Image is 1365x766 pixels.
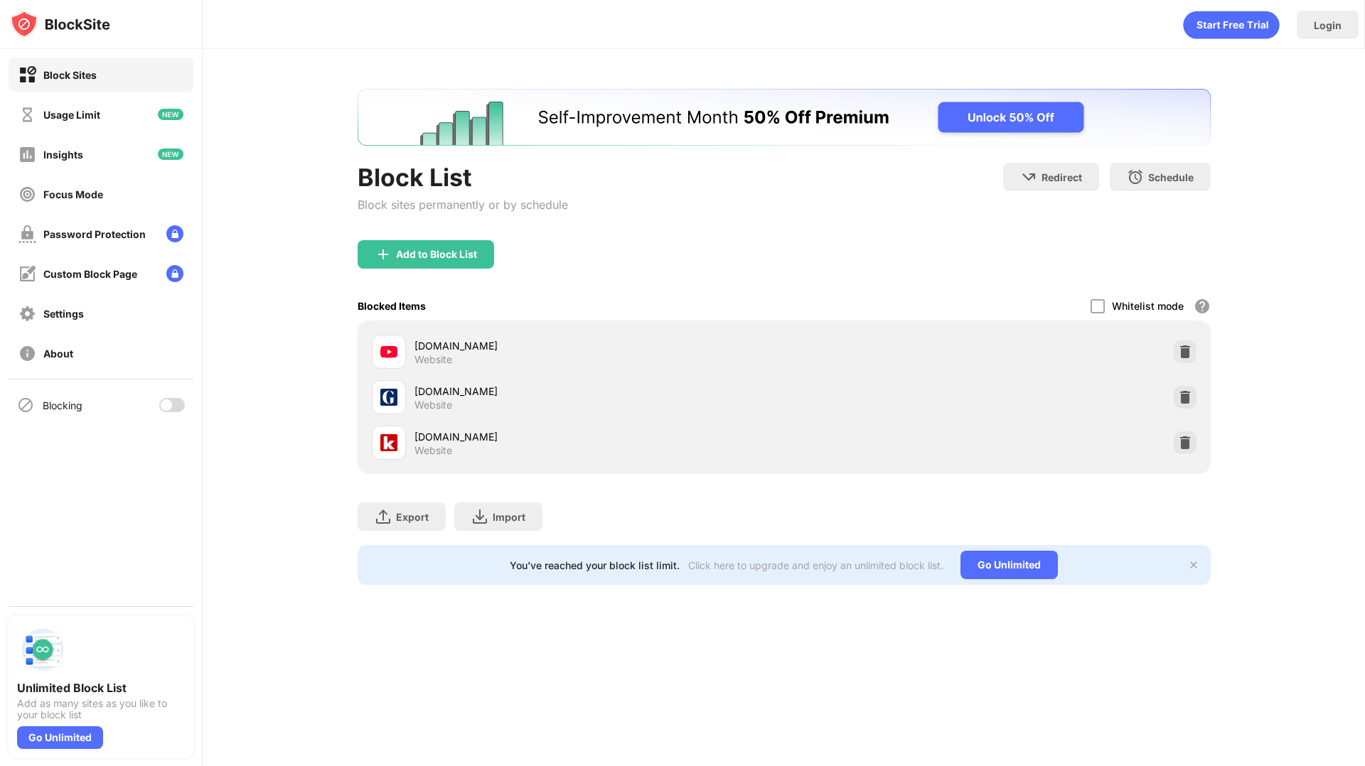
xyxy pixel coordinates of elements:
[358,198,568,212] div: Block sites permanently or by schedule
[166,265,183,282] img: lock-menu.svg
[43,308,84,320] div: Settings
[510,559,680,571] div: You’ve reached your block list limit.
[18,66,36,84] img: block-on.svg
[17,726,103,749] div: Go Unlimited
[17,624,68,675] img: push-block-list.svg
[414,429,784,444] div: [DOMAIN_NAME]
[18,146,36,163] img: insights-off.svg
[396,511,429,523] div: Export
[1183,11,1280,39] div: animation
[1314,19,1342,31] div: Login
[380,389,397,406] img: favicons
[158,149,183,160] img: new-icon.svg
[43,228,146,240] div: Password Protection
[43,149,83,161] div: Insights
[43,69,97,81] div: Block Sites
[17,681,185,695] div: Unlimited Block List
[43,268,137,280] div: Custom Block Page
[43,109,100,121] div: Usage Limit
[18,265,36,283] img: customize-block-page-off.svg
[1148,171,1194,183] div: Schedule
[1112,300,1184,312] div: Whitelist mode
[358,89,1211,146] iframe: Banner
[380,343,397,360] img: favicons
[158,109,183,120] img: new-icon.svg
[493,511,525,523] div: Import
[380,434,397,451] img: favicons
[414,399,452,411] div: Website
[414,338,784,353] div: [DOMAIN_NAME]
[1042,171,1082,183] div: Redirect
[43,347,73,360] div: About
[17,698,185,721] div: Add as many sites as you like to your block list
[688,559,943,571] div: Click here to upgrade and enjoy an unlimited block list.
[166,225,183,242] img: lock-menu.svg
[18,305,36,323] img: settings-off.svg
[960,551,1058,579] div: Go Unlimited
[414,353,452,366] div: Website
[43,188,103,200] div: Focus Mode
[18,345,36,362] img: about-off.svg
[18,185,36,203] img: focus-off.svg
[1188,559,1199,571] img: x-button.svg
[18,225,36,243] img: password-protection-off.svg
[396,249,477,260] div: Add to Block List
[358,300,426,312] div: Blocked Items
[414,444,452,457] div: Website
[17,397,34,414] img: blocking-icon.svg
[414,384,784,399] div: [DOMAIN_NAME]
[18,106,36,124] img: time-usage-off.svg
[10,10,110,38] img: logo-blocksite.svg
[43,399,82,411] div: Blocking
[358,163,568,192] div: Block List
